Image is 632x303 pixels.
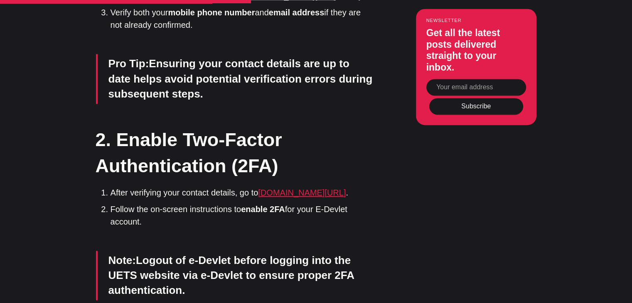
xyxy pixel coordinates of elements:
strong: enable 2FA [241,205,285,214]
strong: Pro Tip: [108,57,149,70]
button: Subscribe [429,98,523,115]
li: Follow the on-screen instructions to for your E-Devlet account. [111,203,374,228]
strong: mobile phone number [168,8,255,17]
input: Your email address [426,79,526,95]
h3: Get all the latest posts delivered straight to your inbox. [426,28,526,73]
blockquote: Ensuring your contact details are up to date helps avoid potential verification errors during sub... [96,54,374,103]
li: After verifying your contact details, go to . [111,186,374,199]
a: [DOMAIN_NAME][URL] [258,188,346,197]
blockquote: Logout of e-Devlet before logging into the UETS website via e-Devlet to ensure proper 2FA authent... [96,251,374,300]
strong: Note: [108,254,136,266]
small: Newsletter [426,18,526,23]
h2: 2. Enable Two-Factor Authentication (2FA) [96,127,374,179]
strong: email address [269,8,324,17]
li: Verify both your and if they are not already confirmed. [111,6,374,31]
